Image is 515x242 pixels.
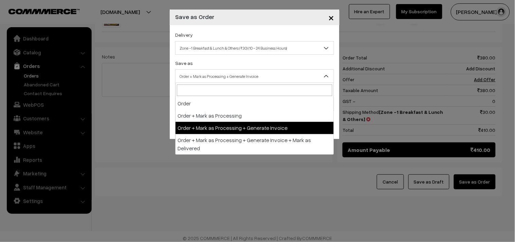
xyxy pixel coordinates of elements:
span: Order + Mark as Processing + Generate Invoice [175,69,334,83]
li: Order [176,98,334,110]
li: Order + Mark as Processing + Generate Invoice [176,122,334,134]
span: × [328,11,334,23]
span: Zone -1 Breakfast & Lunch & Others (₹30) (10 - 24 Business Hours) [175,41,334,55]
label: Save as [175,59,193,67]
button: Close [323,7,339,28]
span: Order + Mark as Processing + Generate Invoice [176,70,334,82]
li: Order + Mark as Processing [176,110,334,122]
h4: Save as Order [175,12,214,21]
li: Order + Mark as Processing + Generate Invoice + Mark as Delivered [176,134,334,155]
span: Zone -1 Breakfast & Lunch & Others (₹30) (10 - 24 Business Hours) [176,42,334,54]
label: Delivery [175,31,193,38]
